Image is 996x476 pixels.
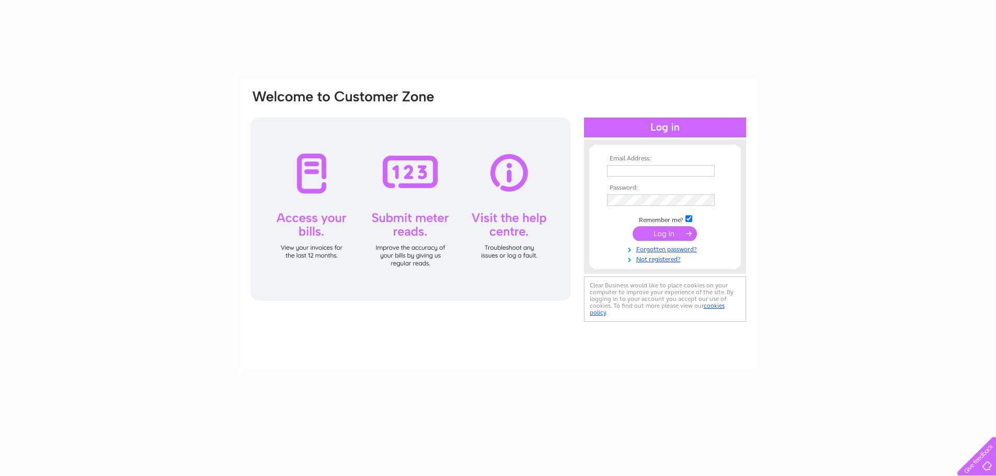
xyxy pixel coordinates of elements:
a: cookies policy [590,302,725,316]
th: Password: [604,184,726,192]
td: Remember me? [604,214,726,224]
input: Submit [633,226,697,241]
th: Email Address: [604,155,726,162]
a: Forgotten password? [607,243,726,253]
a: Not registered? [607,253,726,263]
div: Clear Business would like to place cookies on your computer to improve your experience of the sit... [584,276,746,322]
